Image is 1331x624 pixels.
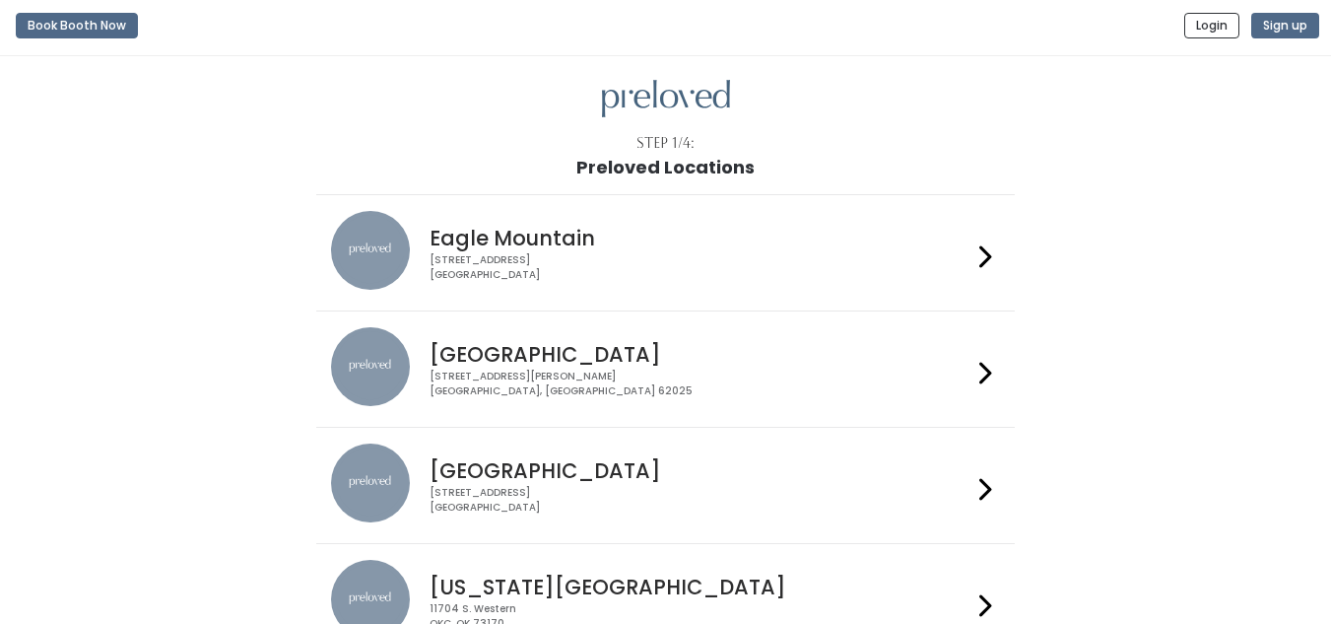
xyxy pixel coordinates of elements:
[331,444,410,522] img: preloved location
[331,211,410,290] img: preloved location
[1251,13,1319,38] button: Sign up
[636,133,695,154] div: Step 1/4:
[16,4,138,47] a: Book Booth Now
[430,343,971,366] h4: [GEOGRAPHIC_DATA]
[602,80,730,118] img: preloved logo
[331,211,1000,295] a: preloved location Eagle Mountain [STREET_ADDRESS][GEOGRAPHIC_DATA]
[331,327,1000,411] a: preloved location [GEOGRAPHIC_DATA] [STREET_ADDRESS][PERSON_NAME][GEOGRAPHIC_DATA], [GEOGRAPHIC_D...
[430,227,971,249] h4: Eagle Mountain
[331,327,410,406] img: preloved location
[16,13,138,38] button: Book Booth Now
[430,370,971,398] div: [STREET_ADDRESS][PERSON_NAME] [GEOGRAPHIC_DATA], [GEOGRAPHIC_DATA] 62025
[1184,13,1239,38] button: Login
[430,459,971,482] h4: [GEOGRAPHIC_DATA]
[430,486,971,515] div: [STREET_ADDRESS] [GEOGRAPHIC_DATA]
[430,576,971,598] h4: [US_STATE][GEOGRAPHIC_DATA]
[576,158,755,177] h1: Preloved Locations
[331,444,1000,527] a: preloved location [GEOGRAPHIC_DATA] [STREET_ADDRESS][GEOGRAPHIC_DATA]
[430,253,971,282] div: [STREET_ADDRESS] [GEOGRAPHIC_DATA]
